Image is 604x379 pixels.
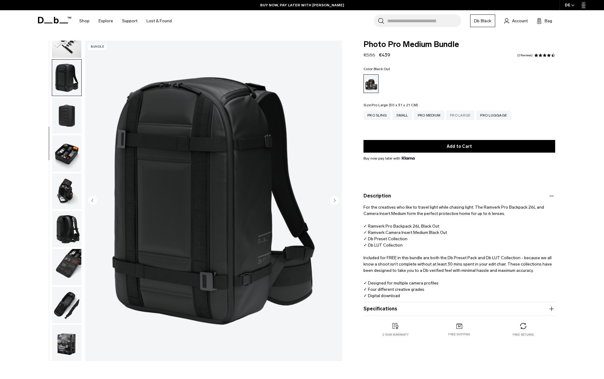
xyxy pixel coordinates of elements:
img: Photo Pro Medium Bundle [52,60,81,96]
legend: Color: [363,67,390,71]
img: Photo Pro Medium Bundle [52,249,81,285]
button: Photo Pro Medium Bundle [52,173,82,210]
button: Photo Pro Medium Bundle [52,135,82,172]
a: Pro Medium [414,110,445,120]
img: Photo Pro Medium Bundle [52,325,81,361]
img: {"height" => 20, "alt" => "Klarna"} [402,157,415,160]
a: Shop [79,10,90,32]
span: Account [512,18,528,24]
nav: Main Navigation [75,10,176,32]
span: €439 [379,52,390,58]
a: Account [504,17,528,24]
img: Photo Pro Medium Bundle [52,173,81,210]
a: Pro Large [446,110,474,120]
a: 2 reviews [517,54,533,57]
a: Black Out [363,74,379,93]
li: 4 / 11 [85,41,342,361]
a: Explore [99,10,113,32]
p: 2 year warranty [382,333,408,337]
span: Photo Pro Medium Bundle [363,41,555,48]
button: Add to Cart [363,140,555,153]
img: Photo Pro Medium Bundle [52,135,81,172]
button: Photo Pro Medium Bundle [52,249,82,285]
button: Photo Pro Medium Bundle [52,211,82,247]
legend: Size: [363,103,418,107]
a: BUY NOW, PAY LATER WITH [PERSON_NAME] [260,2,344,8]
img: Photo Pro Medium Bundle [85,41,342,361]
button: Photo Pro Medium Bundle [52,97,82,134]
p: Free returns [513,333,534,337]
p: Bundle [88,44,107,50]
a: Lost & Found [146,10,172,32]
button: Bag [537,17,552,24]
a: Pro Sling [363,110,391,120]
button: Previous slide [88,196,97,206]
span: Buy now pay later with [363,156,415,161]
a: Support [122,10,137,32]
span: Pro Large (50 x 31 x 21 CM) [372,103,418,107]
a: Pro Luggage [476,110,511,120]
p: Free shipping [448,332,470,337]
a: Db Black [470,14,495,27]
span: Bag [545,18,552,24]
a: Small [392,110,412,120]
span: Black Out [374,67,390,71]
button: Photo Pro Medium Bundle [52,325,82,361]
s: €586 [363,52,375,58]
img: Photo Pro Medium Bundle [52,211,81,247]
button: Photo Pro Medium Bundle [52,59,82,96]
button: Photo Pro Medium Bundle [52,287,82,323]
img: Photo Pro Medium Bundle [52,287,81,323]
button: Specifications [363,305,555,312]
button: Next slide [330,196,339,206]
button: Description [363,192,555,200]
img: Photo Pro Medium Bundle [52,98,81,134]
p: For the creatives who like to travel light while chasing light. The Ramverk Pro Backpack 26L and ... [363,200,555,299]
